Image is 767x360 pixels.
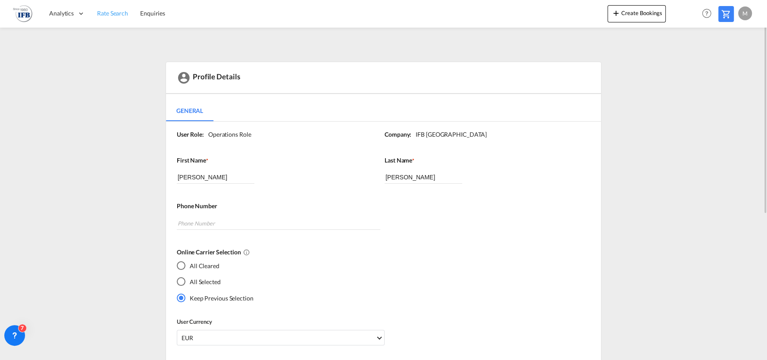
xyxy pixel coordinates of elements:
[177,277,254,286] md-radio-button: All Selected
[177,261,254,270] md-radio-button: All Cleared
[611,8,621,18] md-icon: icon-plus 400-fg
[177,217,380,230] input: Phone Number
[97,9,128,17] span: Rate Search
[166,100,213,121] md-tab-item: General
[177,71,191,85] md-icon: icon-account-circle
[411,130,487,139] div: IFB [GEOGRAPHIC_DATA]
[385,171,462,184] input: Last Name
[166,62,601,94] div: Profile Details
[385,130,411,139] label: Company:
[243,249,250,256] md-icon: All Cleared : Deselects all online carriers by default.All Selected : Selects all online carriers...
[177,248,584,257] label: Online Carrier Selection
[385,156,584,165] label: Last Name
[49,9,74,18] span: Analytics
[204,130,251,139] div: Operations Role
[177,330,385,345] md-select: Select Currency: € EUREuro
[177,171,254,184] input: First Name
[177,293,254,302] md-radio-button: Keep Previous Selection
[177,202,584,210] label: Phone Number
[607,5,666,22] button: icon-plus 400-fgCreate Bookings
[177,156,376,165] label: First Name
[13,4,32,23] img: b628ab10256c11eeb52753acbc15d091.png
[738,6,752,20] div: M
[166,100,222,121] md-pagination-wrapper: Use the left and right arrow keys to navigate between tabs
[699,6,714,21] span: Help
[177,261,254,309] md-radio-group: Yes
[177,318,385,326] label: User Currency
[177,130,204,139] label: User Role:
[182,334,376,342] span: EUR
[140,9,165,17] span: Enquiries
[699,6,718,22] div: Help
